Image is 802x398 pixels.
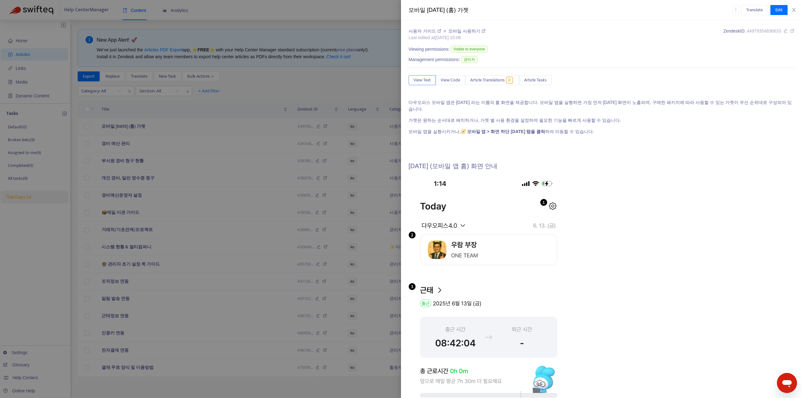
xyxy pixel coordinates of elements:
[791,8,796,13] span: close
[409,28,442,34] a: 사용자 가이드
[775,7,783,13] span: Edit
[733,5,739,15] button: more
[747,28,781,34] span: 44979354836633
[409,6,733,14] div: 모바일 [DATE] (홈) 가젯
[409,162,794,170] h2: [DATE] (모바일 앱 홈) 화면 안내
[741,5,768,15] button: Translate
[524,77,547,84] span: Article Tasks
[409,99,794,112] p: 다우오피스 모바일 앱은 [DATE] 라는 이름의 홈 화면을 제공합니다. 모바일 앱을 실행하면 가장 먼저 [DATE] 화면이 노출되며, 구매한 패키지에 따라 사용할 수 있는 가...
[506,77,513,84] span: 0
[441,77,460,84] span: View Code
[789,7,798,13] button: Close
[723,28,794,41] div: Zendesk ID:
[519,75,552,85] button: Article Tasks
[409,46,450,53] span: Viewing permissions:
[448,28,485,34] a: 모바일 사용하기
[409,34,485,41] div: Last edited at [DATE] 10:06
[436,75,465,85] button: View Code
[409,56,460,63] span: Management permissions:
[409,128,794,135] p: 모바일 앱을 실행시키거나, 하여 이동할 수 있습니다.
[777,373,797,393] iframe: 메시징 창을 시작하는 버튼, 대화 진행 중
[465,75,519,85] button: Article Translations0
[461,56,477,63] span: 관리자
[409,117,794,124] p: 가젯은 원하는 순서대로 배치하거나, 가젯 별 사용 환경을 설정하여 필요한 기능을 빠르게 사용할 수 있습니다.
[451,46,487,53] span: Visible to everyone
[461,129,545,134] strong: 🧭 모바일 앱 > 화면 하단 [DATE] 탭을 클릭
[746,7,763,13] span: Translate
[414,77,431,84] span: View Text
[470,77,505,84] span: Article Translations
[770,5,788,15] button: Edit
[409,75,436,85] button: View Text
[409,28,485,34] div: >
[734,8,738,12] span: more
